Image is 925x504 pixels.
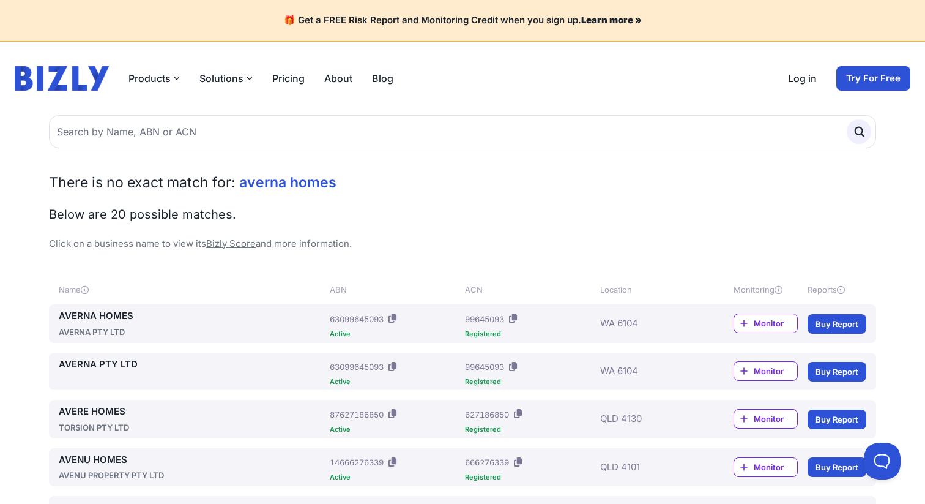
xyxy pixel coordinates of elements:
div: AVERNA PTY LTD [59,326,325,338]
a: Bizly Score [206,238,256,249]
div: 99645093 [465,361,504,373]
iframe: Toggle Customer Support [864,443,901,480]
div: Active [330,378,460,385]
a: Blog [372,71,393,86]
a: Log in [788,71,817,86]
div: 666276339 [465,456,509,468]
span: Monitor [754,317,797,329]
div: WA 6104 [600,358,697,386]
a: Monitor [734,361,798,381]
input: Search by Name, ABN or ACN [49,115,876,148]
h4: 🎁 Get a FREE Risk Report and Monitoring Credit when you sign up. [15,15,910,26]
div: Active [330,331,460,337]
div: TORSION PTY LTD [59,421,325,434]
a: Buy Report [808,410,866,429]
span: Below are 20 possible matches. [49,207,236,222]
div: Location [600,284,697,296]
a: Learn more » [581,14,642,26]
div: 63099645093 [330,361,384,373]
a: Buy Report [808,457,866,477]
a: Monitor [734,409,798,429]
span: Monitor [754,365,797,377]
div: ACN [465,284,595,296]
a: Monitor [734,457,798,477]
a: AVERNA HOMES [59,309,325,323]
div: QLD 4101 [600,453,697,482]
div: Active [330,426,460,433]
div: 99645093 [465,313,504,325]
div: AVENU PROPERTY PTY LTD [59,469,325,481]
a: Try For Free [836,66,910,91]
div: Reports [808,284,866,296]
a: Monitor [734,314,798,333]
button: Solutions [199,71,253,86]
p: Click on a business name to view its and more information. [49,237,876,251]
div: Registered [465,426,595,433]
a: AVENU HOMES [59,453,325,467]
a: AVERE HOMES [59,405,325,419]
div: Monitoring [734,284,798,296]
div: Registered [465,331,595,337]
span: Monitor [754,461,797,473]
span: Monitor [754,413,797,425]
div: 87627186850 [330,408,384,421]
span: There is no exact match for: [49,174,236,191]
span: averna homes [239,174,336,191]
div: 627186850 [465,408,509,421]
div: ABN [330,284,460,296]
div: Registered [465,378,595,385]
a: Buy Report [808,362,866,382]
a: Pricing [272,71,305,86]
div: Active [330,474,460,481]
div: WA 6104 [600,309,697,338]
a: Buy Report [808,314,866,334]
div: 63099645093 [330,313,384,325]
div: Registered [465,474,595,481]
div: QLD 4130 [600,405,697,434]
div: 14666276339 [330,456,384,468]
div: Name [59,284,325,296]
a: About [324,71,352,86]
a: AVERNA PTY LTD [59,358,325,372]
button: Products [128,71,180,86]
